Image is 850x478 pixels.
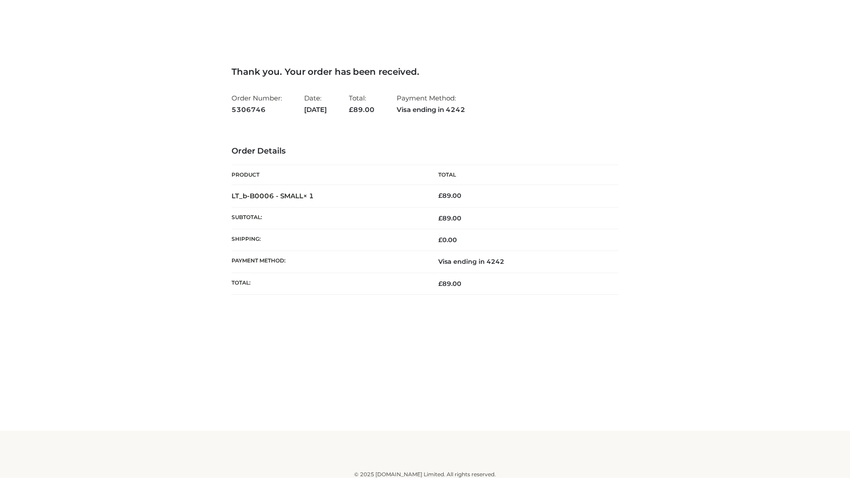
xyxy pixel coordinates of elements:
span: 89.00 [438,214,461,222]
span: 89.00 [349,105,375,114]
h3: Order Details [232,146,618,156]
span: £ [438,192,442,200]
li: Total: [349,90,375,117]
span: £ [438,280,442,288]
bdi: 0.00 [438,236,457,244]
th: Product [232,165,425,185]
th: Total: [232,273,425,294]
strong: LT_b-B0006 - SMALL [232,192,314,200]
th: Payment method: [232,251,425,273]
span: 89.00 [438,280,461,288]
span: £ [438,236,442,244]
strong: × 1 [303,192,314,200]
li: Payment Method: [397,90,465,117]
th: Total [425,165,618,185]
span: £ [349,105,353,114]
li: Order Number: [232,90,282,117]
th: Subtotal: [232,207,425,229]
h3: Thank you. Your order has been received. [232,66,618,77]
span: £ [438,214,442,222]
bdi: 89.00 [438,192,461,200]
th: Shipping: [232,229,425,251]
strong: [DATE] [304,104,327,116]
strong: Visa ending in 4242 [397,104,465,116]
strong: 5306746 [232,104,282,116]
li: Date: [304,90,327,117]
td: Visa ending in 4242 [425,251,618,273]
